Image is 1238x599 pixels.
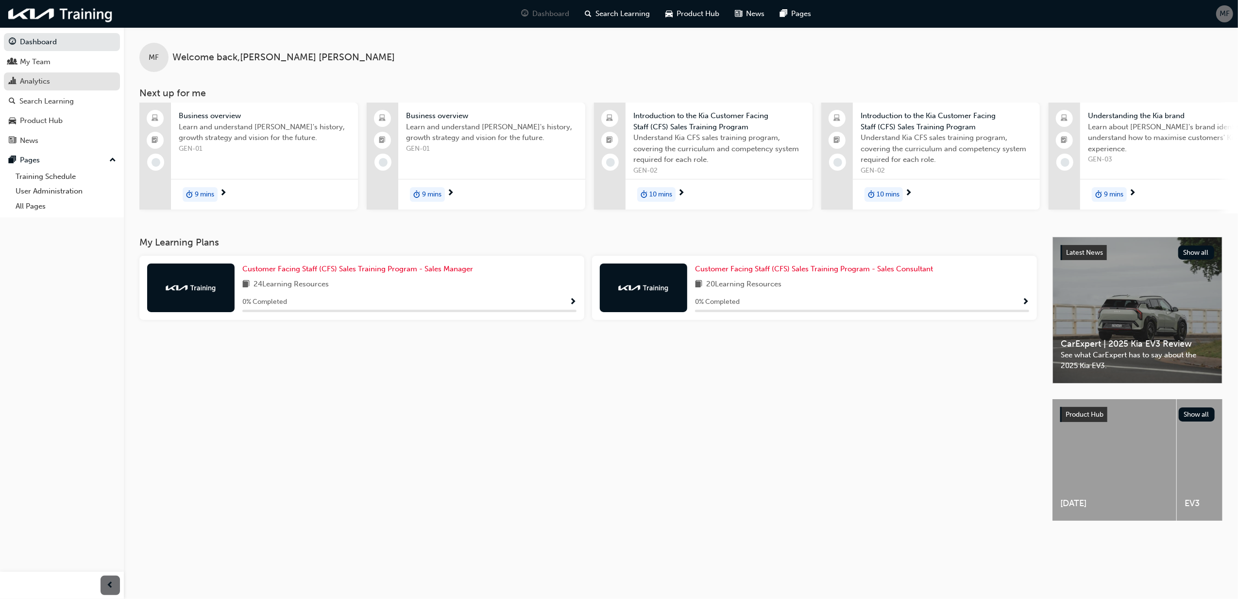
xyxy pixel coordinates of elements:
[1061,350,1214,371] span: See what CarExpert has to say about the 2025 Kia EV3.
[164,283,218,293] img: kia-training
[834,112,841,125] span: laptop-icon
[254,279,329,291] span: 24 Learning Resources
[1220,8,1230,19] span: MF
[152,112,159,125] span: laptop-icon
[179,143,350,155] span: GEN-01
[606,158,615,167] span: learningRecordVerb_NONE-icon
[649,189,672,200] span: 10 mins
[4,53,120,71] a: My Team
[641,188,647,201] span: duration-icon
[179,122,350,143] span: Learn and understand [PERSON_NAME]'s history, growth strategy and vision for the future.
[242,264,477,275] a: Customer Facing Staff (CFS) Sales Training Program - Sales Manager
[1129,189,1136,198] span: next-icon
[677,8,720,19] span: Product Hub
[186,188,193,201] span: duration-icon
[139,103,358,210] a: Business overviewLearn and understand [PERSON_NAME]'s history, growth strategy and vision for the...
[107,580,114,592] span: prev-icon
[9,38,16,47] span: guage-icon
[780,8,788,20] span: pages-icon
[149,52,159,63] span: MF
[367,103,585,210] a: Business overviewLearn and understand [PERSON_NAME]'s history, growth strategy and vision for the...
[1052,399,1176,521] a: [DATE]
[406,143,577,155] span: GEN-01
[792,8,812,19] span: Pages
[12,199,120,214] a: All Pages
[569,296,577,308] button: Show Progress
[1022,296,1029,308] button: Show Progress
[728,4,773,24] a: news-iconNews
[695,279,702,291] span: book-icon
[447,189,454,198] span: next-icon
[1066,410,1103,419] span: Product Hub
[242,279,250,291] span: book-icon
[379,134,386,147] span: booktick-icon
[861,132,1032,165] span: Understand Kia CFS sales training program, covering the curriculum and competency system required...
[577,4,658,24] a: search-iconSearch Learning
[633,165,805,176] span: GEN-02
[19,96,74,107] div: Search Learning
[4,132,120,150] a: News
[406,110,577,122] span: Business overview
[1061,338,1214,350] span: CarExpert | 2025 Kia EV3 Review
[1061,158,1069,167] span: learningRecordVerb_NONE-icon
[695,264,933,273] span: Customer Facing Staff (CFS) Sales Training Program - Sales Consultant
[834,134,841,147] span: booktick-icon
[242,297,287,308] span: 0 % Completed
[617,283,670,293] img: kia-training
[195,189,214,200] span: 9 mins
[9,117,16,125] span: car-icon
[607,134,613,147] span: booktick-icon
[569,298,577,307] span: Show Progress
[695,264,937,275] a: Customer Facing Staff (CFS) Sales Training Program - Sales Consultant
[773,4,819,24] a: pages-iconPages
[833,158,842,167] span: learningRecordVerb_NONE-icon
[20,76,50,87] div: Analytics
[514,4,577,24] a: guage-iconDashboard
[379,112,386,125] span: laptop-icon
[4,31,120,151] button: DashboardMy TeamAnalyticsSearch LearningProduct HubNews
[585,8,592,20] span: search-icon
[4,92,120,110] a: Search Learning
[746,8,765,19] span: News
[9,58,16,67] span: people-icon
[242,264,473,273] span: Customer Facing Staff (CFS) Sales Training Program - Sales Manager
[607,112,613,125] span: laptop-icon
[12,169,120,184] a: Training Schedule
[152,134,159,147] span: booktick-icon
[1022,298,1029,307] span: Show Progress
[666,8,673,20] span: car-icon
[220,189,227,198] span: next-icon
[109,154,116,167] span: up-icon
[1052,237,1222,384] a: Latest NewsShow allCarExpert | 2025 Kia EV3 ReviewSee what CarExpert has to say about the 2025 Ki...
[1179,407,1215,422] button: Show all
[868,188,875,201] span: duration-icon
[379,158,388,167] span: learningRecordVerb_NONE-icon
[4,33,120,51] a: Dashboard
[20,135,38,146] div: News
[124,88,1238,99] h3: Next up for me
[4,151,120,169] button: Pages
[1104,189,1123,200] span: 9 mins
[658,4,728,24] a: car-iconProduct Hub
[422,189,441,200] span: 9 mins
[1178,246,1215,260] button: Show all
[522,8,529,20] span: guage-icon
[9,137,16,145] span: news-icon
[861,110,1032,132] span: Introduction to the Kia Customer Facing Staff (CFS) Sales Training Program
[633,132,805,165] span: Understand Kia CFS sales training program, covering the curriculum and competency system required...
[1060,498,1169,509] span: [DATE]
[861,165,1032,176] span: GEN-02
[406,122,577,143] span: Learn and understand [PERSON_NAME]'s history, growth strategy and vision for the future.
[172,52,395,63] span: Welcome back , [PERSON_NAME] [PERSON_NAME]
[633,110,805,132] span: Introduction to the Kia Customer Facing Staff (CFS) Sales Training Program
[152,158,160,167] span: learningRecordVerb_NONE-icon
[4,112,120,130] a: Product Hub
[1066,248,1103,257] span: Latest News
[706,279,781,291] span: 20 Learning Resources
[821,103,1040,210] a: Introduction to the Kia Customer Facing Staff (CFS) Sales Training ProgramUnderstand Kia CFS sale...
[533,8,570,19] span: Dashboard
[4,72,120,90] a: Analytics
[695,297,740,308] span: 0 % Completed
[1060,407,1215,423] a: Product HubShow all
[20,56,51,68] div: My Team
